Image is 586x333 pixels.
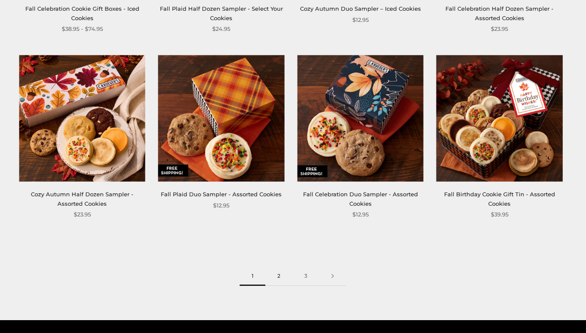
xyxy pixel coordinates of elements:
[240,267,265,286] span: 1
[444,191,555,207] a: Fall Birthday Cookie Gift Tin - Assorted Cookies
[31,191,133,207] a: Cozy Autumn Half Dozen Sampler - Assorted Cookies
[74,210,91,219] span: $23.95
[352,210,369,219] span: $12.95
[62,24,103,33] span: $38.95 - $74.95
[7,300,89,326] iframe: Sign Up via Text for Offers
[158,55,285,182] img: Fall Plaid Duo Sampler - Assorted Cookies
[25,5,139,21] a: Fall Celebration Cookie Gift Boxes - Iced Cookies
[212,24,230,33] span: $24.95
[445,5,553,21] a: Fall Celebration Half Dozen Sampler - Assorted Cookies
[491,24,508,33] span: $23.95
[160,5,283,21] a: Fall Plaid Half Dozen Sampler - Select Your Cookies
[303,191,418,207] a: Fall Celebration Duo Sampler - Assorted Cookies
[297,55,424,182] img: Fall Celebration Duo Sampler - Assorted Cookies
[265,267,292,286] a: 2
[352,15,369,24] span: $12.95
[19,55,145,182] img: Cozy Autumn Half Dozen Sampler - Assorted Cookies
[213,201,229,210] span: $12.95
[491,210,508,219] span: $39.95
[436,55,563,182] img: Fall Birthday Cookie Gift Tin - Assorted Cookies
[300,5,421,12] a: Cozy Autumn Duo Sampler – Iced Cookies
[161,191,282,198] a: Fall Plaid Duo Sampler - Assorted Cookies
[292,267,319,286] a: 3
[319,267,346,286] a: Next page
